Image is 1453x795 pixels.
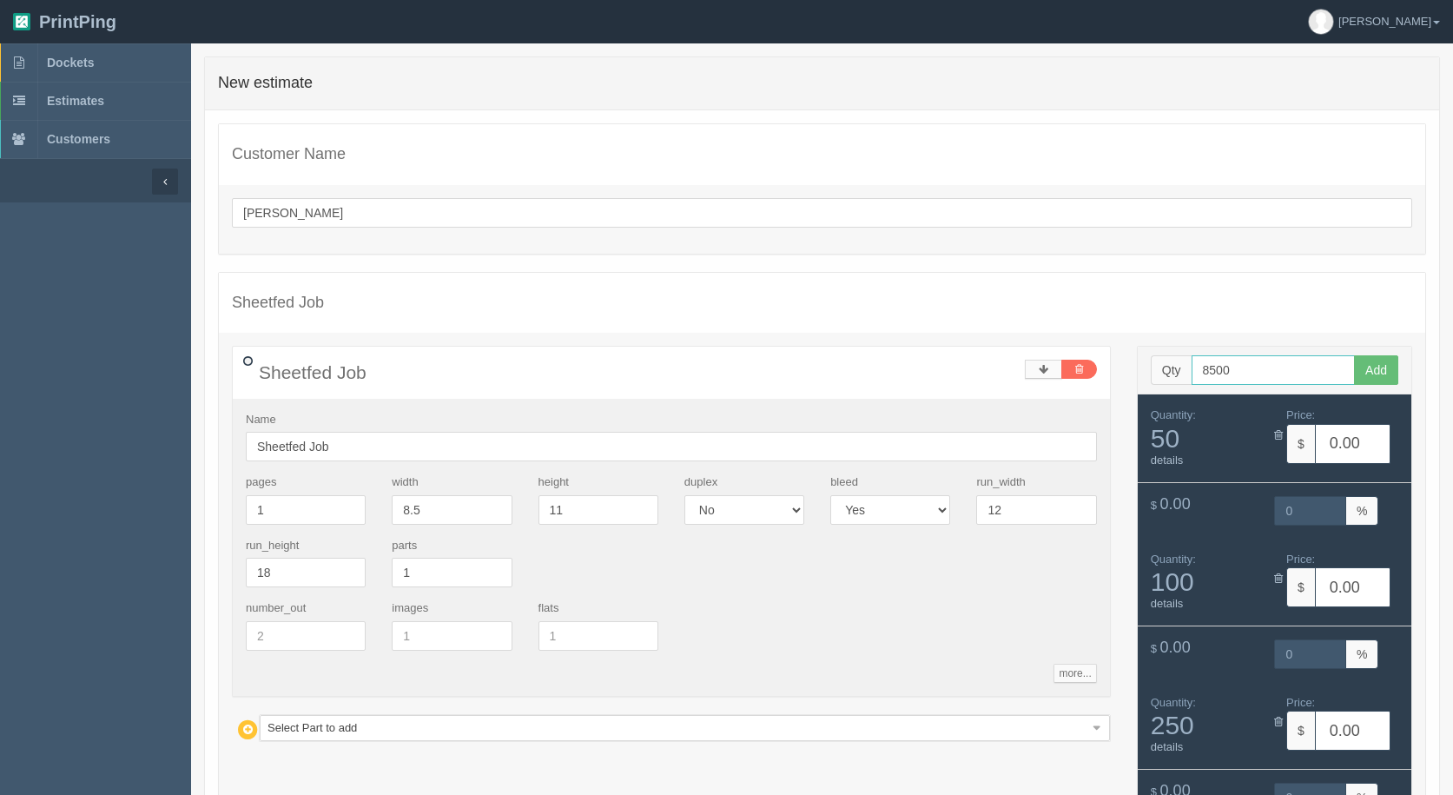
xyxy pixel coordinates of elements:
[1151,454,1184,467] a: details
[1286,567,1315,607] span: $
[392,538,417,554] label: parts
[47,94,104,108] span: Estimates
[1151,740,1184,753] a: details
[1151,696,1196,709] span: Quantity:
[392,621,512,651] input: 1
[1309,10,1333,34] img: avatar_default-7531ab5dedf162e01f1e0bb0964e6a185e93c5c22dfe317fb01d7f8cd2b1632c.jpg
[13,13,30,30] img: logo-3e63b451c926e2ac314895c53de4908e5d424f24456219fb08d385ab2e579770.png
[246,621,366,651] input: 2
[976,474,1025,491] label: run_width
[47,56,94,70] span: Dockets
[232,146,1412,163] h4: Customer Name
[1346,639,1378,669] span: %
[259,362,367,382] span: Sheetfed Job
[246,600,306,617] label: number_out
[1151,642,1157,655] span: $
[684,474,717,491] label: duplex
[392,600,428,617] label: images
[1286,553,1315,566] span: Price:
[538,474,569,491] label: height
[232,295,1412,312] h4: Sheetfed Job
[1151,424,1262,453] span: 50
[267,716,1086,740] span: Select Part to add
[246,474,276,491] label: pages
[392,474,418,491] label: width
[538,600,559,617] label: flats
[1160,639,1191,656] span: 0.00
[1151,567,1262,596] span: 100
[1286,408,1315,421] span: Price:
[538,621,658,651] input: 1
[1151,408,1196,421] span: Quantity:
[1192,355,1356,385] input: add quantity
[246,412,276,428] label: Name
[1354,355,1398,385] button: Add
[1151,597,1184,610] a: details
[1286,424,1315,464] span: $
[1286,711,1315,751] span: $
[1151,499,1157,512] span: $
[1286,696,1315,709] span: Price:
[218,75,1426,92] h4: New estimate
[1151,355,1192,385] span: Qty
[47,132,110,146] span: Customers
[1160,495,1191,513] span: 0.00
[830,474,858,491] label: bleed
[246,432,1097,461] input: Name
[1151,553,1196,566] span: Quantity:
[246,538,299,554] label: run_height
[260,715,1110,741] a: Select Part to add
[1151,711,1262,739] span: 250
[1346,496,1378,526] span: %
[1053,664,1096,683] a: more...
